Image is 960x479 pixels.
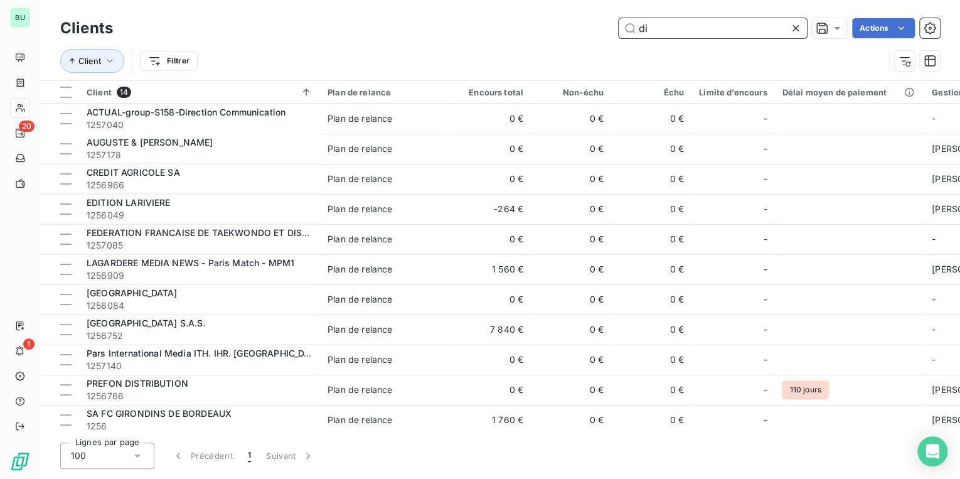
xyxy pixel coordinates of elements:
[531,405,611,435] td: 0 €
[19,121,35,132] span: 20
[87,107,285,117] span: ACTUAL-group-S158-Direction Communication
[458,87,523,97] div: Encours total
[328,323,392,336] div: Plan de relance
[611,315,691,345] td: 0 €
[87,378,188,389] span: PREFON DISTRIBUTION
[87,209,312,222] span: 1256049
[451,284,531,315] td: 0 €
[932,324,936,335] span: -
[451,194,531,224] td: -264 €
[60,17,113,40] h3: Clients
[328,203,392,215] div: Plan de relance
[10,123,29,143] a: 20
[328,293,392,306] div: Plan de relance
[531,134,611,164] td: 0 €
[87,137,213,148] span: AUGUSTE & [PERSON_NAME]
[763,293,767,306] span: -
[763,323,767,336] span: -
[852,18,915,38] button: Actions
[451,164,531,194] td: 0 €
[619,18,807,38] input: Rechercher
[451,134,531,164] td: 0 €
[87,330,312,342] span: 1256752
[60,49,124,73] button: Client
[932,234,936,244] span: -
[531,164,611,194] td: 0 €
[87,239,312,252] span: 1257085
[611,104,691,134] td: 0 €
[328,143,392,155] div: Plan de relance
[87,420,312,433] span: 1256
[328,173,392,185] div: Plan de relance
[917,436,947,466] div: Open Intercom Messenger
[531,315,611,345] td: 0 €
[87,257,294,268] span: LAGARDERE MEDIA NEWS - Paris Match - MPM1
[328,233,392,245] div: Plan de relance
[932,354,936,365] span: -
[531,104,611,134] td: 0 €
[699,87,767,97] div: Limite d’encours
[763,384,767,396] span: -
[451,345,531,375] td: 0 €
[328,353,392,366] div: Plan de relance
[10,8,30,28] div: BU
[611,254,691,284] td: 0 €
[451,375,531,405] td: 0 €
[763,353,767,366] span: -
[611,284,691,315] td: 0 €
[87,269,312,282] span: 1256909
[611,164,691,194] td: 0 €
[23,338,35,350] span: 1
[531,254,611,284] td: 0 €
[87,119,312,131] span: 1257040
[87,227,395,238] span: FEDERATION FRANCAISE DE TAEKWONDO ET DISCIPLINES ASSOCIEES
[248,449,251,462] span: 1
[451,315,531,345] td: 7 840 €
[140,51,198,71] button: Filtrer
[87,87,112,97] span: Client
[531,345,611,375] td: 0 €
[531,224,611,254] td: 0 €
[611,194,691,224] td: 0 €
[611,375,691,405] td: 0 €
[451,224,531,254] td: 0 €
[451,405,531,435] td: 1 760 €
[763,414,767,426] span: -
[87,167,180,178] span: CREDIT AGRICOLE SA
[328,112,392,125] div: Plan de relance
[763,143,767,155] span: -
[87,318,206,328] span: [GEOGRAPHIC_DATA] S.A.S.
[619,87,684,97] div: Échu
[611,345,691,375] td: 0 €
[10,451,30,471] img: Logo LeanPay
[87,299,312,312] span: 1256084
[87,360,312,372] span: 1257140
[531,194,611,224] td: 0 €
[763,203,767,215] span: -
[763,263,767,276] span: -
[328,414,392,426] div: Plan de relance
[611,224,691,254] td: 0 €
[538,87,604,97] div: Non-échu
[328,87,443,97] div: Plan de relance
[87,197,171,208] span: EDITION LARIVIERE
[328,384,392,396] div: Plan de relance
[531,375,611,405] td: 0 €
[259,443,322,469] button: Suivant
[87,348,344,358] span: Pars International Media ITH. IHR. [GEOGRAPHIC_DATA]. A.S
[451,104,531,134] td: 0 €
[71,449,86,462] span: 100
[164,443,240,469] button: Précédent
[763,112,767,125] span: -
[87,390,312,402] span: 1256766
[87,288,178,298] span: [GEOGRAPHIC_DATA]
[78,56,101,66] span: Client
[117,87,131,98] span: 14
[782,380,828,399] span: 110 jours
[763,233,767,245] span: -
[611,405,691,435] td: 0 €
[451,254,531,284] td: 1 560 €
[611,134,691,164] td: 0 €
[782,87,916,97] div: Délai moyen de paiement
[87,408,232,419] span: SA FC GIRONDINS DE BORDEAUX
